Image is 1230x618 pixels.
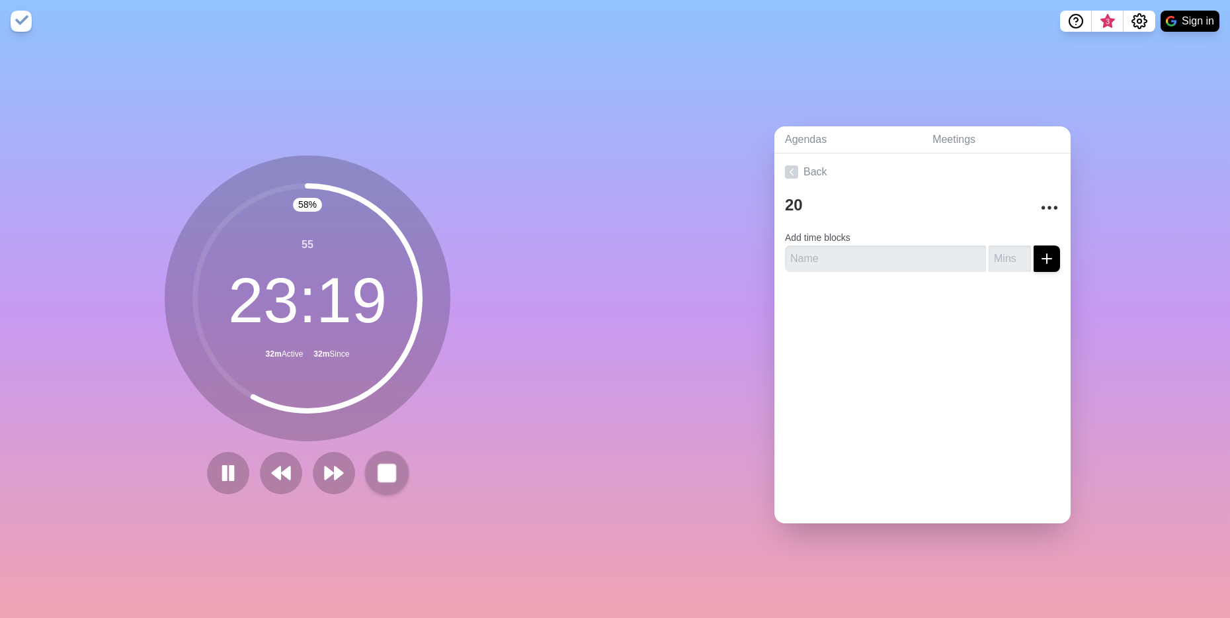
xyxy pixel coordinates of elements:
button: Help [1060,11,1092,32]
input: Name [785,245,986,272]
a: Meetings [922,126,1071,154]
input: Mins [989,245,1031,272]
a: Agendas [774,126,922,154]
img: google logo [1166,16,1176,26]
label: Add time blocks [785,232,850,243]
a: Back [774,154,1071,191]
button: More [1036,195,1063,221]
img: timeblocks logo [11,11,32,32]
span: 3 [1102,17,1113,27]
button: Settings [1124,11,1155,32]
button: Sign in [1161,11,1219,32]
button: What’s new [1092,11,1124,32]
